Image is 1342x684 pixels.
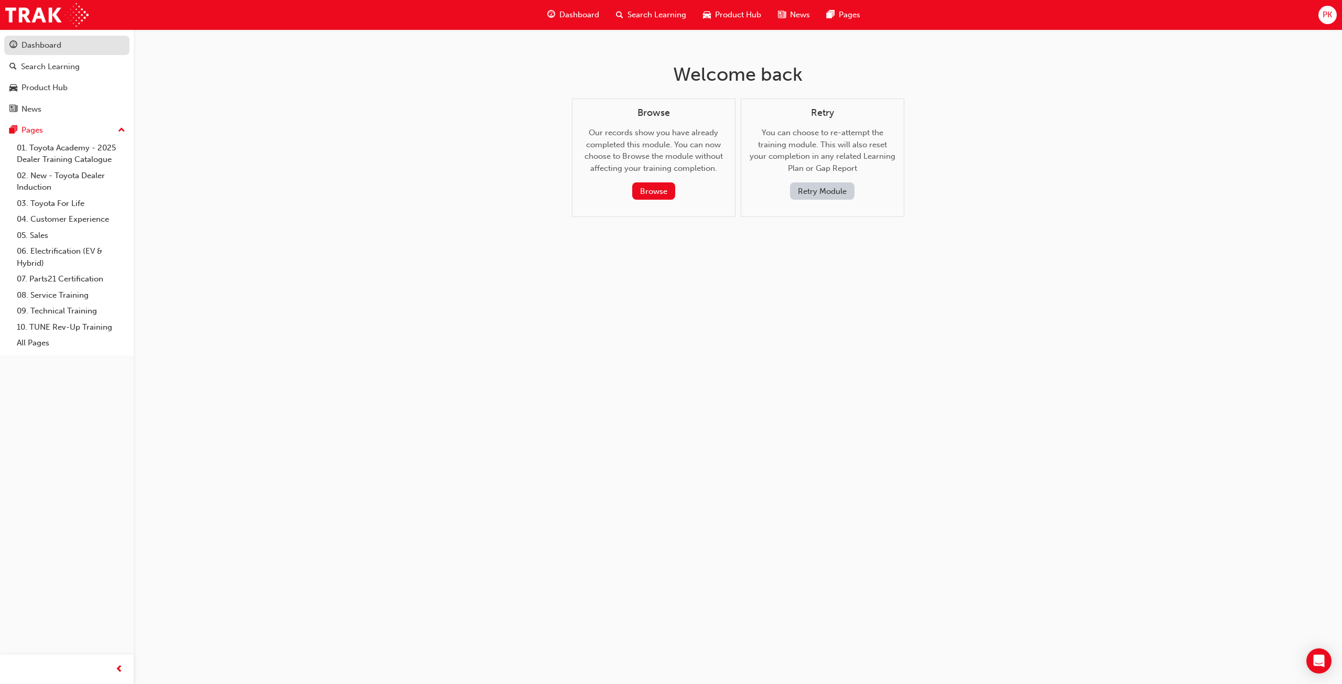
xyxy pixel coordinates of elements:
[581,107,727,200] div: Our records show you have already completed this module. You can now choose to Browse the module ...
[827,8,835,21] span: pages-icon
[559,9,599,21] span: Dashboard
[4,34,129,121] button: DashboardSearch LearningProduct HubNews
[790,182,854,200] button: Retry Module
[13,271,129,287] a: 07. Parts21 Certification
[632,182,675,200] button: Browse
[790,9,810,21] span: News
[1323,9,1332,21] span: PK
[750,107,895,119] h4: Retry
[21,39,61,51] div: Dashboard
[21,61,80,73] div: Search Learning
[539,4,608,26] a: guage-iconDashboard
[9,126,17,135] span: pages-icon
[4,78,129,97] a: Product Hub
[13,196,129,212] a: 03. Toyota For Life
[13,303,129,319] a: 09. Technical Training
[818,4,869,26] a: pages-iconPages
[13,287,129,303] a: 08. Service Training
[9,62,17,72] span: search-icon
[715,9,761,21] span: Product Hub
[115,663,123,676] span: prev-icon
[770,4,818,26] a: news-iconNews
[1306,648,1332,674] div: Open Intercom Messenger
[778,8,786,21] span: news-icon
[13,319,129,335] a: 10. TUNE Rev-Up Training
[13,243,129,271] a: 06. Electrification (EV & Hybrid)
[9,83,17,93] span: car-icon
[21,124,43,136] div: Pages
[627,9,686,21] span: Search Learning
[4,121,129,140] button: Pages
[695,4,770,26] a: car-iconProduct Hub
[21,82,68,94] div: Product Hub
[1318,6,1337,24] button: PK
[9,105,17,114] span: news-icon
[608,4,695,26] a: search-iconSearch Learning
[118,124,125,137] span: up-icon
[5,3,89,27] img: Trak
[581,107,727,119] h4: Browse
[616,8,623,21] span: search-icon
[547,8,555,21] span: guage-icon
[13,335,129,351] a: All Pages
[703,8,711,21] span: car-icon
[572,63,904,86] h1: Welcome back
[13,227,129,244] a: 05. Sales
[21,103,41,115] div: News
[13,140,129,168] a: 01. Toyota Academy - 2025 Dealer Training Catalogue
[4,36,129,55] a: Dashboard
[13,168,129,196] a: 02. New - Toyota Dealer Induction
[750,107,895,200] div: You can choose to re-attempt the training module. This will also reset your completion in any rel...
[13,211,129,227] a: 04. Customer Experience
[839,9,860,21] span: Pages
[4,57,129,77] a: Search Learning
[9,41,17,50] span: guage-icon
[4,100,129,119] a: News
